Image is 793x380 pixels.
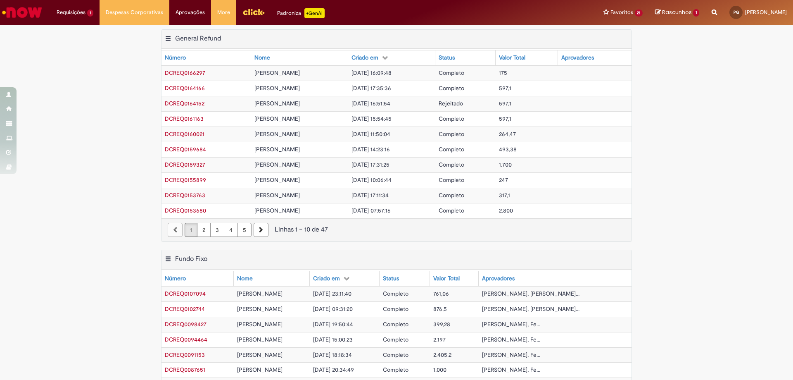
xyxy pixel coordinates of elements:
[351,54,378,62] div: Criado em
[254,146,300,153] span: [PERSON_NAME]
[277,8,325,18] div: Padroniza
[165,290,206,297] span: DCREQ0107094
[635,10,643,17] span: 21
[351,69,392,76] span: [DATE] 16:09:48
[351,84,391,92] span: [DATE] 17:35:36
[499,161,512,168] span: 1.700
[383,351,408,358] span: Completo
[165,207,206,214] a: Abrir Registro: DCREQ0153680
[254,69,300,76] span: [PERSON_NAME]
[106,8,163,17] span: Despesas Corporativas
[165,320,207,328] span: DCREQ0098427
[439,84,464,92] span: Completo
[165,305,205,313] span: DCREQ0102744
[165,115,204,122] a: Abrir Registro: DCREQ0161163
[254,207,300,214] span: [PERSON_NAME]
[383,366,408,373] span: Completo
[383,336,408,343] span: Completo
[499,191,510,199] span: 317,1
[383,290,408,297] span: Completo
[254,100,300,107] span: [PERSON_NAME]
[351,115,392,122] span: [DATE] 15:54:45
[175,34,221,43] h2: General Refund
[313,290,351,297] span: [DATE] 23:11:40
[161,218,632,241] nav: paginação
[185,223,197,237] a: Página 1
[561,54,594,62] div: Aprovadores
[351,191,389,199] span: [DATE] 17:11:34
[237,275,253,283] div: Nome
[165,275,186,283] div: Número
[165,130,204,138] span: DCREQ0160021
[237,290,283,297] span: [PERSON_NAME]
[439,191,464,199] span: Completo
[165,255,171,265] button: Fundo Fixo Menu de contexto
[165,69,205,76] span: DCREQ0166297
[313,366,354,373] span: [DATE] 20:34:49
[499,130,516,138] span: 264,47
[165,176,206,184] span: DCREQ0155899
[482,336,540,343] span: [PERSON_NAME], Fe...
[313,320,353,328] span: [DATE] 19:50:44
[439,69,464,76] span: Completo
[433,305,447,313] span: 876,5
[351,100,390,107] span: [DATE] 16:51:54
[693,9,699,17] span: 1
[499,146,517,153] span: 493,38
[165,366,205,373] span: DCREQ0087651
[439,176,464,184] span: Completo
[482,305,579,313] span: [PERSON_NAME], [PERSON_NAME]...
[237,351,283,358] span: [PERSON_NAME]
[210,223,224,237] a: Página 3
[499,69,507,76] span: 175
[482,351,540,358] span: [PERSON_NAME], Fe...
[433,336,446,343] span: 2.197
[237,305,283,313] span: [PERSON_NAME]
[165,290,206,297] a: Abrir Registro: DCREQ0107094
[304,8,325,18] p: +GenAi
[433,290,449,297] span: 761,06
[165,130,204,138] a: Abrir Registro: DCREQ0160021
[237,366,283,373] span: [PERSON_NAME]
[165,115,204,122] span: DCREQ0161163
[433,366,446,373] span: 1.000
[439,115,464,122] span: Completo
[165,305,205,313] a: Abrir Registro: DCREQ0102744
[237,320,283,328] span: [PERSON_NAME]
[499,84,511,92] span: 597,1
[165,146,206,153] span: DCREQ0159684
[313,275,340,283] div: Criado em
[165,100,204,107] a: Abrir Registro: DCREQ0164152
[165,351,205,358] span: DCREQ0091153
[313,351,352,358] span: [DATE] 18:18:34
[165,161,205,168] a: Abrir Registro: DCREQ0159327
[57,8,85,17] span: Requisições
[482,320,540,328] span: [PERSON_NAME], Fe...
[254,176,300,184] span: [PERSON_NAME]
[439,161,464,168] span: Completo
[499,207,513,214] span: 2.800
[254,161,300,168] span: [PERSON_NAME]
[433,275,460,283] div: Valor Total
[165,146,206,153] a: Abrir Registro: DCREQ0159684
[439,100,463,107] span: Rejeitado
[1,4,43,21] img: ServiceNow
[165,336,207,343] a: Abrir Registro: DCREQ0094464
[165,54,186,62] div: Número
[254,54,270,62] div: Nome
[197,223,211,237] a: Página 2
[439,146,464,153] span: Completo
[165,207,206,214] span: DCREQ0153680
[662,8,692,16] span: Rascunhos
[165,336,207,343] span: DCREQ0094464
[165,84,205,92] a: Abrir Registro: DCREQ0164166
[383,275,399,283] div: Status
[610,8,633,17] span: Favoritos
[313,336,353,343] span: [DATE] 15:00:23
[433,320,450,328] span: 399,28
[254,115,300,122] span: [PERSON_NAME]
[439,130,464,138] span: Completo
[655,9,699,17] a: Rascunhos
[383,320,408,328] span: Completo
[433,351,451,358] span: 2.405,2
